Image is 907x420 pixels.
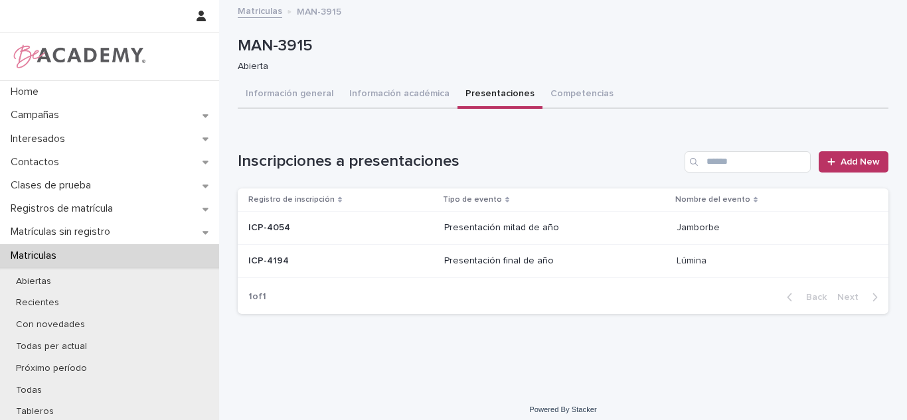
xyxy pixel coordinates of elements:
[819,151,888,173] a: Add New
[685,151,811,173] input: Search
[542,81,621,109] button: Competencias
[238,244,888,277] tr: ICP-4194ICP-4194 Presentación final de añoLúminaLúmina
[837,293,866,302] span: Next
[677,253,709,267] p: Lúmina
[248,192,335,207] p: Registro de inscripción
[341,81,457,109] button: Información académica
[5,276,62,287] p: Abiertas
[444,222,665,234] p: Presentación mitad de año
[238,281,277,313] p: 1 of 1
[5,202,124,215] p: Registros de matrícula
[832,291,888,303] button: Next
[5,319,96,330] p: Con novedades
[841,157,880,167] span: Add New
[677,220,722,234] p: Jamborbe
[5,363,98,374] p: Próximo período
[238,36,883,56] p: MAN-3915
[5,226,121,238] p: Matrículas sin registro
[798,293,827,302] span: Back
[297,3,341,18] p: MAN-3915
[5,109,70,121] p: Campañas
[5,385,52,396] p: Todas
[529,405,596,413] a: Powered By Stacker
[5,249,67,262] p: Matriculas
[5,86,49,98] p: Home
[443,192,502,207] p: Tipo de evento
[238,212,888,245] tr: ICP-4054ICP-4054 Presentación mitad de añoJamborbeJamborbe
[457,81,542,109] button: Presentaciones
[248,253,291,267] p: ICP-4194
[444,255,665,267] p: Presentación final de año
[238,61,878,72] p: Abierta
[248,220,293,234] p: ICP-4054
[5,341,98,352] p: Todas per actual
[5,156,70,169] p: Contactos
[5,406,64,417] p: Tableros
[238,81,341,109] button: Información general
[5,133,76,145] p: Interesados
[238,152,679,171] h1: Inscripciones a presentaciones
[5,297,70,309] p: Recientes
[11,43,147,70] img: WPrjXfSUmiLcdUfaYY4Q
[5,179,102,192] p: Clases de prueba
[675,192,750,207] p: Nombre del evento
[776,291,832,303] button: Back
[238,3,282,18] a: Matriculas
